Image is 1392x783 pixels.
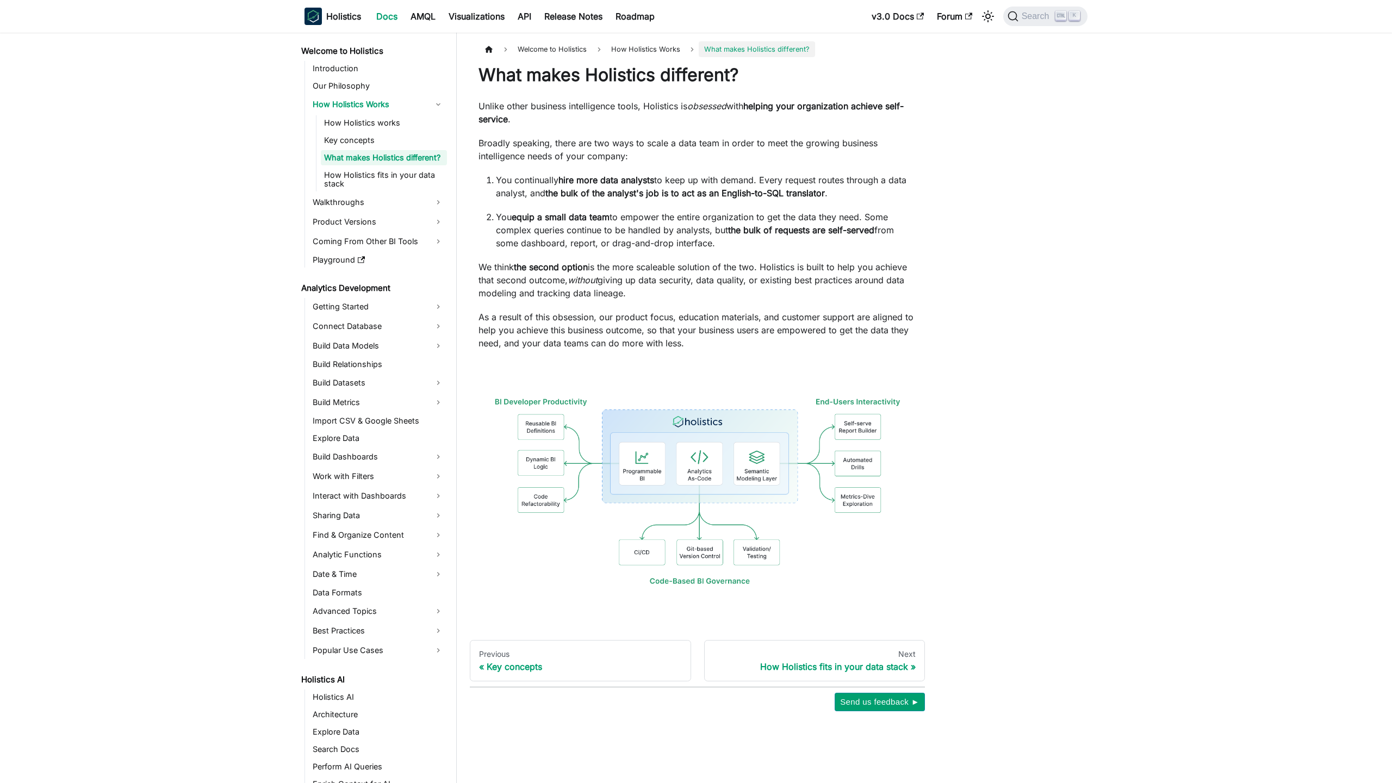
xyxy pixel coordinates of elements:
img: Holistics [304,8,322,25]
p: We think is the more scaleable solution of the two. Holistics is built to help you achieve that s... [478,260,916,300]
button: Switch between dark and light mode (currently light mode) [979,8,997,25]
button: Search (Ctrl+K) [1003,7,1087,26]
a: v3.0 Docs [865,8,930,25]
a: HolisticsHolistics [304,8,361,25]
strong: hire more data analysts [558,175,654,185]
h1: What makes Holistics different? [478,64,916,86]
div: Key concepts [479,661,682,672]
a: Holistics AI [309,689,447,705]
a: Connect Database [309,318,447,335]
a: Popular Use Cases [309,642,447,659]
span: How Holistics Works [606,41,686,57]
a: Analytic Functions [309,546,447,563]
a: Sharing Data [309,507,447,524]
a: Walkthroughs [309,194,447,211]
a: API [511,8,538,25]
span: Search [1018,11,1056,21]
nav: Docs sidebar [294,33,457,783]
a: Build Metrics [309,394,447,411]
a: Product Versions [309,213,447,231]
a: Explore Data [309,724,447,739]
span: Send us feedback ► [840,695,919,709]
a: Find & Organize Content [309,526,447,544]
a: Explore Data [309,431,447,446]
kbd: K [1069,11,1080,21]
strong: the bulk of requests are self-served [728,225,874,235]
a: What makes Holistics different? [321,150,447,165]
a: Holistics AI [298,672,447,687]
a: Interact with Dashboards [309,487,447,505]
a: How Holistics Works [309,96,447,113]
a: NextHow Holistics fits in your data stack [704,640,925,681]
a: Date & Time [309,565,447,583]
b: Holistics [326,10,361,23]
a: Home page [478,41,499,57]
a: Perform AI Queries [309,759,447,774]
a: Build Datasets [309,374,447,391]
a: Roadmap [609,8,661,25]
span: What makes Holistics different? [699,41,815,57]
a: PreviousKey concepts [470,640,691,681]
p: You to empower the entire organization to get the data they need. Some complex queries continue t... [496,210,916,250]
a: Release Notes [538,8,609,25]
em: obsessed [687,101,726,111]
a: AMQL [404,8,442,25]
div: How Holistics fits in your data stack [713,661,916,672]
a: Work with Filters [309,468,447,485]
span: Welcome to Holistics [512,41,592,57]
p: You continually to keep up with demand. Every request routes through a data analyst, and . [496,173,916,200]
button: Send us feedback ► [835,693,925,711]
p: As a result of this obsession, our product focus, education materials, and customer support are a... [478,310,916,350]
a: Visualizations [442,8,511,25]
a: Architecture [309,707,447,722]
a: Our Philosophy [309,78,447,94]
a: Introduction [309,61,447,76]
a: Build Dashboards [309,448,447,465]
a: Playground [309,252,447,268]
a: Advanced Topics [309,602,447,620]
strong: the bulk of the analyst's job is to act as an English-to-SQL translator [545,188,825,198]
nav: Breadcrumbs [478,41,916,57]
a: How Holistics fits in your data stack [321,167,447,191]
a: How Holistics works [321,115,447,130]
a: Search Docs [309,742,447,757]
a: Coming From Other BI Tools [309,233,447,250]
a: Build Relationships [309,357,447,372]
a: Key concepts [321,133,447,148]
a: Docs [370,8,404,25]
a: Import CSV & Google Sheets [309,413,447,428]
a: Forum [930,8,979,25]
div: Previous [479,649,682,659]
p: Broadly speaking, there are two ways to scale a data team in order to meet the growing business i... [478,136,916,163]
a: Getting Started [309,298,447,315]
a: Data Formats [309,585,447,600]
div: Next [713,649,916,659]
a: Analytics Development [298,281,447,296]
strong: the second option [514,262,588,272]
nav: Docs pages [470,640,925,681]
a: Best Practices [309,622,447,639]
p: Unlike other business intelligence tools, Holistics is with . [478,100,916,126]
a: Build Data Models [309,337,447,355]
em: without [568,275,598,285]
a: Welcome to Holistics [298,43,447,59]
strong: equip a small data team [512,212,610,222]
